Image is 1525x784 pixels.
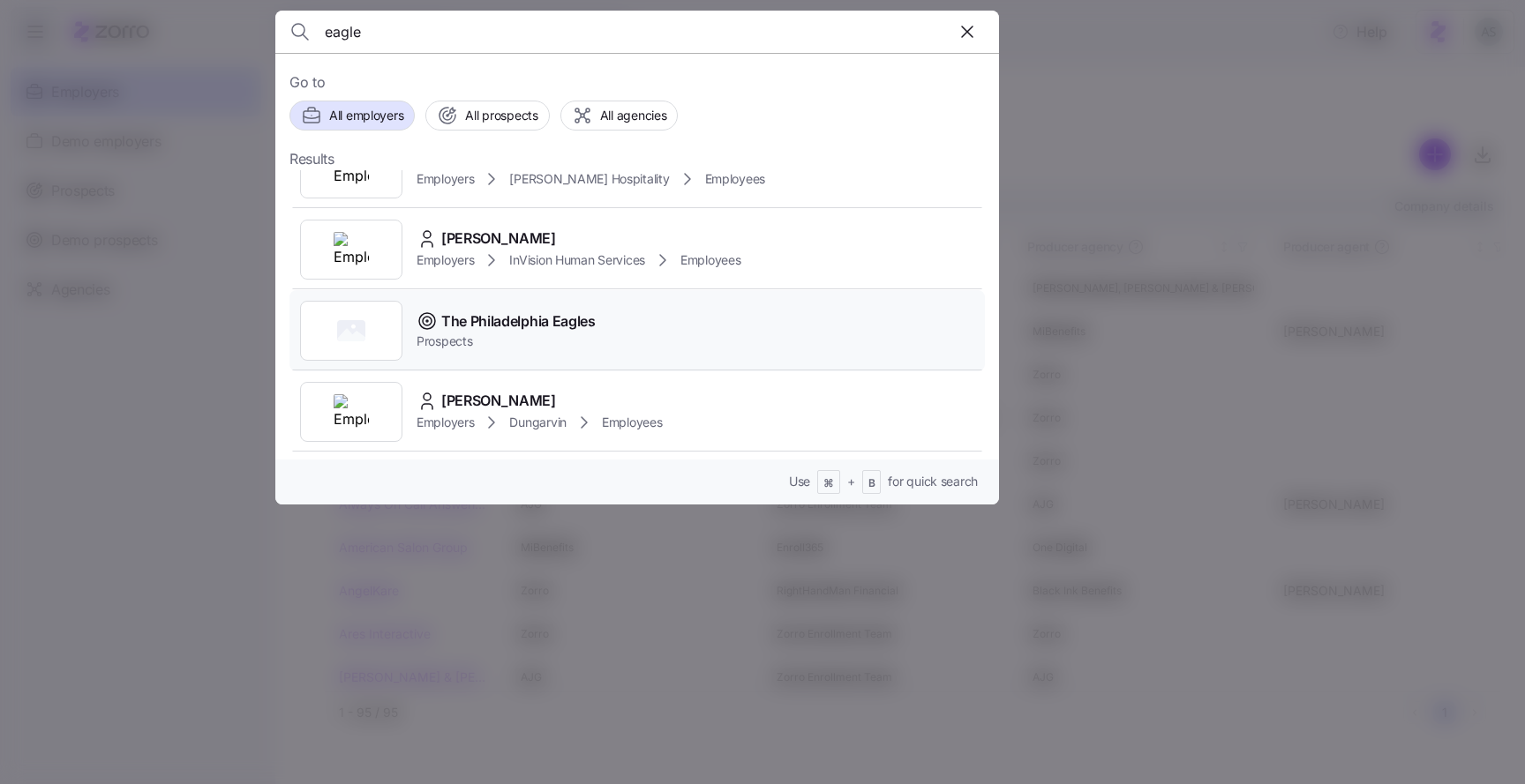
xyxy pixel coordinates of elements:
span: ⌘ [823,476,834,491]
span: [PERSON_NAME] [441,390,556,412]
span: The Philadelphia Eagles [441,310,596,332]
span: [PERSON_NAME] Hospitality [509,170,669,188]
button: All agencies [560,101,679,131]
span: Employees [602,414,662,431]
span: for quick search [888,473,978,490]
img: Employer logo [334,394,369,429]
span: [PERSON_NAME] [441,228,556,250]
span: Employees [705,170,765,188]
span: B [868,476,875,491]
span: Employers [417,170,474,188]
span: Go to [289,71,985,93]
span: Employees [680,251,740,269]
span: Prospects [417,332,596,350]
span: Dungarvin [509,414,566,431]
img: Employer logo [334,232,369,267]
span: + [847,473,855,490]
span: All agencies [600,107,667,124]
span: Employers [417,251,474,269]
span: InVision Human Services [509,251,645,269]
span: All employers [329,107,403,124]
button: All employers [289,101,415,131]
button: All prospects [425,101,549,131]
span: All prospects [465,107,537,124]
span: Use [789,473,810,490]
span: Results [289,148,334,170]
span: Employers [417,414,474,431]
